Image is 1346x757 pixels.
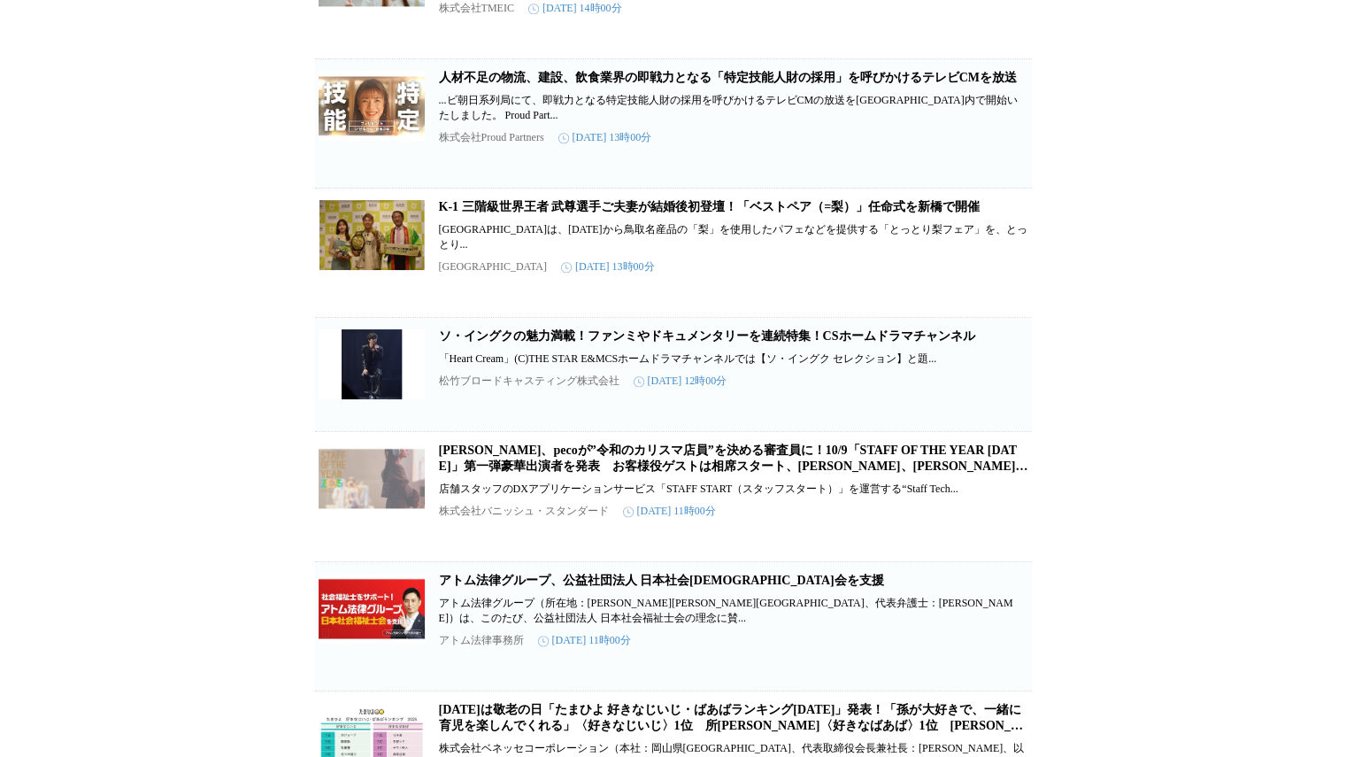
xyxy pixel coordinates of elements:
[538,633,631,648] time: [DATE] 11時00分
[439,374,619,389] p: 松竹ブロードキャスティング株式会社
[561,259,655,274] time: [DATE] 13時00分
[319,199,425,270] img: K-1 三階級世界王者 武尊選手ご夫妻が結婚後初登壇！「ベストペア（=梨）」任命式を新橋で開催
[439,482,1028,497] p: 店舗スタッフのDXアプリケーションサービス「STAFF START（スタッフスタート）」を運営する“Staff Tech...
[439,222,1028,252] p: [GEOGRAPHIC_DATA]は、[DATE]から鳥取名産品の「梨」を使用したパフェなどを提供する「とっとり梨フェア」を、とっとり...
[623,504,716,519] time: [DATE] 11時00分
[558,130,652,145] time: [DATE] 13時00分
[439,596,1028,626] p: アトム法律グループ（所在地：[PERSON_NAME][PERSON_NAME][GEOGRAPHIC_DATA]、代表弁護士：[PERSON_NAME]）は、このたび、公益社団法人 日本社会福...
[439,444,1028,489] a: [PERSON_NAME]、pecoが”令和のカリスマ店員”を決める審査員に！10/9「STAFF OF THE YEAR [DATE]」第一弾豪華出演者を発表 お客様役ゲストは相席スタート、[...
[439,130,544,145] p: 株式会社Proud Partners
[439,633,524,648] p: アトム法律事務所
[439,504,609,519] p: 株式会社バニッシュ・スタンダード
[439,200,981,213] a: K-1 三階級世界王者 武尊選手ご夫妻が結婚後初登壇！「ベストペア（=梨）」任命式を新橋で開催
[439,71,1017,84] a: 人材不足の物流、建設、飲食業界の即戦力となる「特定技能人財の採用」を呼びかけるテレビCMを放送
[319,443,425,514] img: アン ミカ、pecoが”令和のカリスマ店員”を決める審査員に！10/9「STAFF OF THE YEAR 2025」第一弾豪華出演者を発表 お客様役ゲストは相席スタート、コットン、スパイクが決定
[319,70,425,141] img: 人材不足の物流、建設、飲食業界の即戦力となる「特定技能人財の採用」を呼びかけるテレビCMを放送
[439,574,884,587] a: アトム法律グループ、公益社団法人 日本社会[DEMOGRAPHIC_DATA]会を支援
[439,93,1028,123] p: ...ビ朝日系列局にて、即戦力となる特定技能人財の採用を呼びかけるテレビCMの放送を[GEOGRAPHIC_DATA]内で開始いたしました。 Proud Part...
[439,351,1028,367] p: 「Heart Cream」(C)THE STAR E&MCSホームドラマチャンネルでは【ソ・イングク セレクション】と題...
[319,328,425,399] img: ソ・イングクの魅力満載！ファンミやドキュメンタリーを連続特集！CSホームドラマチャンネル
[439,703,1023,747] a: [DATE]は敬老の日「たまひよ 好きなじいじ・ばあばランキング[DATE]」発表！「孫が大好きで、一緒に育児を楽しんでくれる」〈好きなじいじ〉1位 所[PERSON_NAME]〈好きなばあば〉...
[319,573,425,644] img: アトム法律グループ、公益社団法人 日本社会福祉士会を支援
[439,329,975,343] a: ソ・イングクの魅力満載！ファンミやドキュメンタリーを連続特集！CSホームドラマチャンネル
[634,374,727,389] time: [DATE] 12時00分
[528,1,622,16] time: [DATE] 14時00分
[439,260,547,274] p: [GEOGRAPHIC_DATA]
[439,1,514,16] p: 株式会社TMEIC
